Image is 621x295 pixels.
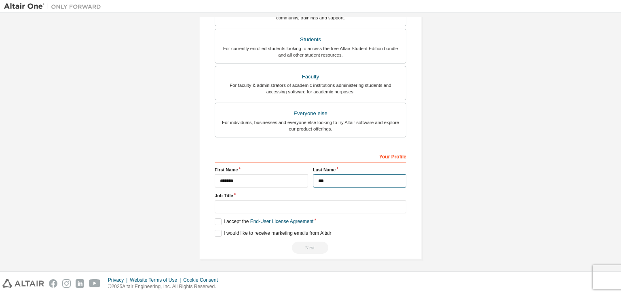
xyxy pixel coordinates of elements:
div: Faculty [220,71,401,82]
div: For individuals, businesses and everyone else looking to try Altair software and explore our prod... [220,119,401,132]
div: Website Terms of Use [130,277,183,283]
div: Everyone else [220,108,401,119]
div: Privacy [108,277,130,283]
label: First Name [215,166,308,173]
img: youtube.svg [89,279,101,288]
label: I would like to receive marketing emails from Altair [215,230,331,237]
img: instagram.svg [62,279,71,288]
label: Last Name [313,166,406,173]
img: facebook.svg [49,279,57,288]
img: altair_logo.svg [2,279,44,288]
a: End-User License Agreement [250,219,314,224]
div: Cookie Consent [183,277,222,283]
p: © 2025 Altair Engineering, Inc. All Rights Reserved. [108,283,223,290]
img: linkedin.svg [76,279,84,288]
div: Read and acccept EULA to continue [215,242,406,254]
div: Your Profile [215,150,406,162]
div: For currently enrolled students looking to access the free Altair Student Edition bundle and all ... [220,45,401,58]
label: Job Title [215,192,406,199]
div: Students [220,34,401,45]
div: For faculty & administrators of academic institutions administering students and accessing softwa... [220,82,401,95]
img: Altair One [4,2,105,11]
label: I accept the [215,218,313,225]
